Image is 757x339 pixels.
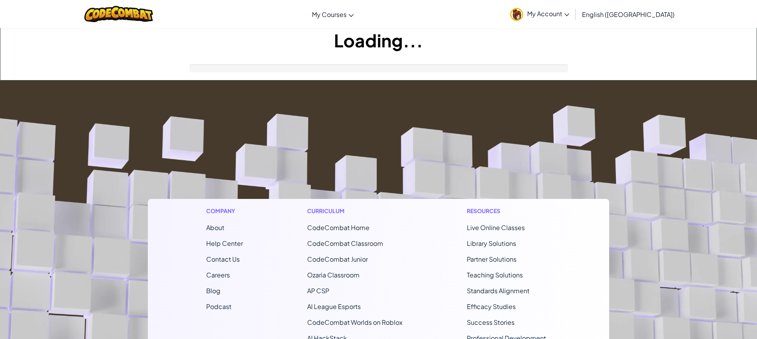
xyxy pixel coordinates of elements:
[467,318,515,326] a: Success Stories
[307,287,329,295] a: AP CSP
[467,271,523,279] a: Teaching Solutions
[582,10,675,19] span: English ([GEOGRAPHIC_DATA])
[312,10,347,19] span: My Courses
[527,9,569,18] span: My Account
[307,239,383,247] a: CodeCombat Classroom
[206,239,243,247] a: Help Center
[307,255,368,263] a: CodeCombat Junior
[84,6,153,22] img: CodeCombat logo
[0,28,757,52] h1: Loading...
[206,255,240,263] span: Contact Us
[307,271,360,279] a: Ozaria Classroom
[307,223,369,232] span: CodeCombat Home
[307,207,403,215] h1: Curriculum
[206,302,231,311] a: Podcast
[206,287,220,295] a: Blog
[506,2,573,26] a: My Account
[308,4,358,25] a: My Courses
[206,207,243,215] h1: Company
[467,287,530,295] a: Standards Alignment
[206,271,230,279] a: Careers
[467,207,551,215] h1: Resources
[510,8,523,21] img: avatar
[206,223,224,232] a: About
[467,223,525,232] a: Live Online Classes
[467,302,516,311] a: Efficacy Studies
[307,318,403,326] a: CodeCombat Worlds on Roblox
[578,4,679,25] a: English ([GEOGRAPHIC_DATA])
[307,302,361,311] a: AI League Esports
[467,255,516,263] a: Partner Solutions
[467,239,516,247] a: Library Solutions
